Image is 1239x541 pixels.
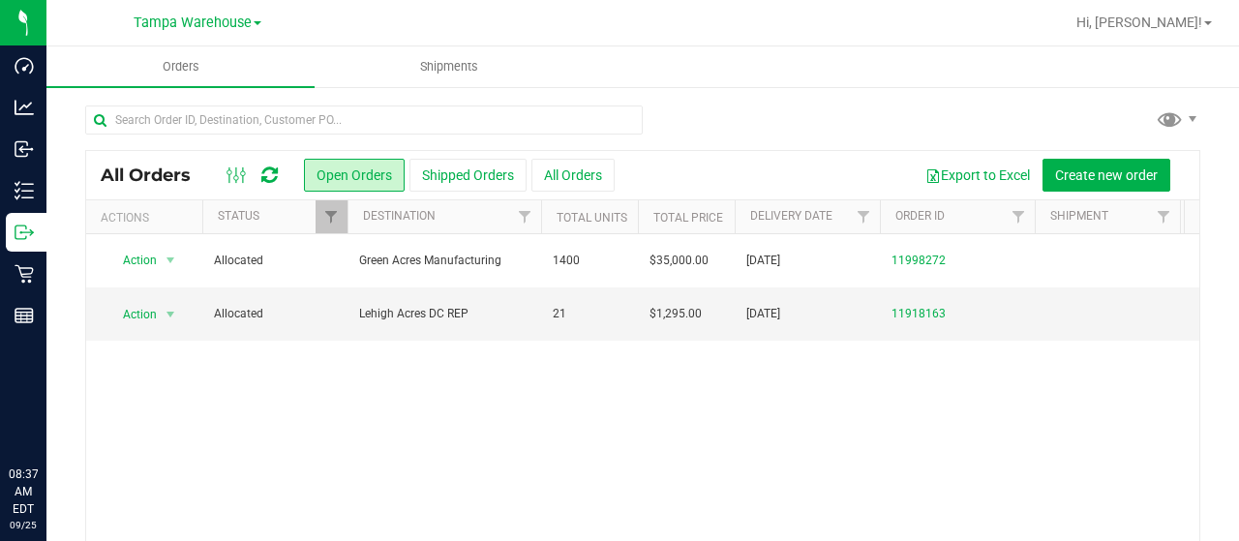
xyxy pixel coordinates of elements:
[359,305,529,323] span: Lehigh Acres DC REP
[1076,15,1202,30] span: Hi, [PERSON_NAME]!
[9,518,38,532] p: 09/25
[848,200,880,233] a: Filter
[1043,159,1170,192] button: Create new order
[553,252,580,270] span: 1400
[106,301,158,328] span: Action
[363,209,436,223] a: Destination
[1148,200,1180,233] a: Filter
[1003,200,1035,233] a: Filter
[106,247,158,274] span: Action
[136,58,226,75] span: Orders
[750,209,832,223] a: Delivery Date
[15,98,34,117] inline-svg: Analytics
[159,301,183,328] span: select
[394,58,504,75] span: Shipments
[650,305,702,323] span: $1,295.00
[304,159,405,192] button: Open Orders
[15,306,34,325] inline-svg: Reports
[9,466,38,518] p: 08:37 AM EDT
[15,139,34,159] inline-svg: Inbound
[214,305,336,323] span: Allocated
[57,383,80,406] iframe: Resource center unread badge
[509,200,541,233] a: Filter
[1055,167,1158,183] span: Create new order
[15,223,34,242] inline-svg: Outbound
[315,46,583,87] a: Shipments
[316,200,348,233] a: Filter
[214,252,336,270] span: Allocated
[913,159,1043,192] button: Export to Excel
[409,159,527,192] button: Shipped Orders
[359,252,529,270] span: Green Acres Manufacturing
[895,209,945,223] a: Order ID
[101,165,210,186] span: All Orders
[101,211,195,225] div: Actions
[15,181,34,200] inline-svg: Inventory
[159,247,183,274] span: select
[553,305,566,323] span: 21
[891,252,946,270] a: 11998272
[15,264,34,284] inline-svg: Retail
[1050,209,1108,223] a: Shipment
[557,211,627,225] a: Total Units
[85,105,643,135] input: Search Order ID, Destination, Customer PO...
[531,159,615,192] button: All Orders
[746,305,780,323] span: [DATE]
[650,252,709,270] span: $35,000.00
[218,209,259,223] a: Status
[891,305,946,323] a: 11918163
[134,15,252,31] span: Tampa Warehouse
[15,56,34,75] inline-svg: Dashboard
[1192,247,1224,275] span: 28
[19,386,77,444] iframe: Resource center
[1192,300,1224,328] span: 18
[746,252,780,270] span: [DATE]
[653,211,723,225] a: Total Price
[46,46,315,87] a: Orders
